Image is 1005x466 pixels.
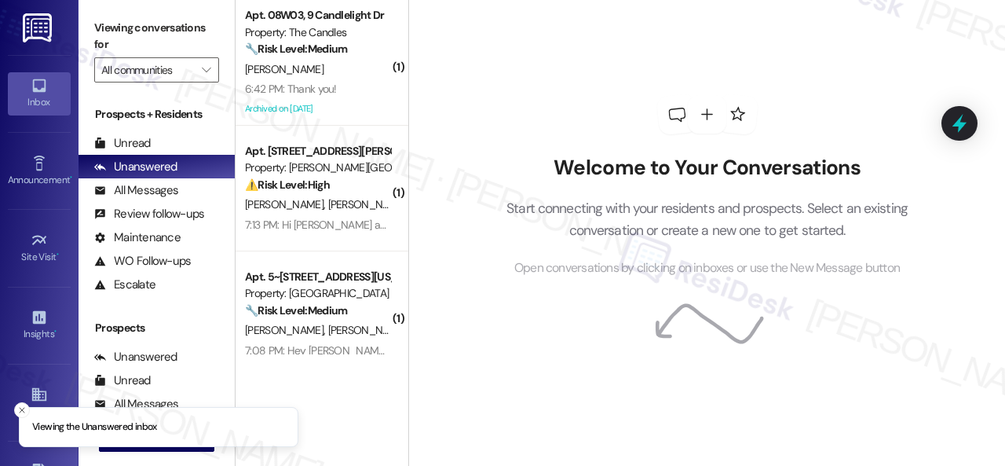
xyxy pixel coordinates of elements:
span: • [57,249,59,260]
span: [PERSON_NAME] [245,323,328,337]
div: All Messages [94,182,178,199]
span: Open conversations by clicking on inboxes or use the New Message button [514,259,900,278]
div: Property: The Candles [245,24,390,41]
div: WO Follow-ups [94,253,191,270]
span: [PERSON_NAME] [328,323,407,337]
i:  [202,64,210,76]
img: ResiDesk Logo [23,13,55,42]
div: Property: [GEOGRAPHIC_DATA] [245,285,390,302]
span: [PERSON_NAME] [328,197,407,211]
div: Prospects [79,320,235,336]
div: Escalate [94,277,155,293]
p: Viewing the Unanswered inbox [32,420,157,435]
div: Property: [PERSON_NAME][GEOGRAPHIC_DATA] [245,160,390,176]
strong: 🔧 Risk Level: Medium [245,303,347,317]
a: Buildings [8,381,71,424]
a: Site Visit • [8,227,71,270]
label: Viewing conversations for [94,16,219,57]
span: • [70,172,72,183]
div: Prospects + Residents [79,106,235,123]
span: • [54,326,57,337]
div: 6:42 PM: Thank you! [245,82,337,96]
div: Archived on [DATE] [243,99,392,119]
a: Inbox [8,72,71,115]
div: Unanswered [94,349,177,365]
input: All communities [101,57,194,83]
a: Insights • [8,304,71,347]
strong: ⚠️ Risk Level: High [245,178,330,192]
div: Review follow-ups [94,206,204,222]
h2: Welcome to Your Conversations [483,156,932,181]
div: Apt. 08W03, 9 Candlelight Dr [245,7,390,24]
strong: 🔧 Risk Level: Medium [245,42,347,56]
div: Maintenance [94,229,181,246]
div: Unread [94,135,151,152]
div: Unread [94,372,151,389]
p: Start connecting with your residents and prospects. Select an existing conversation or create a n... [483,197,932,242]
div: Apt. [STREET_ADDRESS][PERSON_NAME] [245,143,390,160]
button: Close toast [14,402,30,418]
span: [PERSON_NAME] [245,62,323,76]
div: Apt. 5~[STREET_ADDRESS][US_STATE] [245,269,390,285]
div: Unanswered [94,159,177,175]
span: [PERSON_NAME] [245,197,328,211]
